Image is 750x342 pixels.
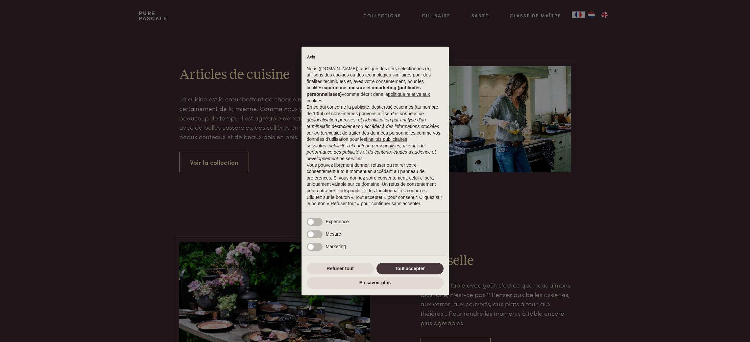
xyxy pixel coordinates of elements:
span: Expérience [326,219,349,224]
button: En savoir plus [307,277,444,289]
button: Tout accepter [376,263,444,275]
p: Nous ([DOMAIN_NAME]) ainsi que des tiers sélectionnés (5) utilisons des cookies ou des technologi... [307,66,444,104]
p: Cliquez sur le bouton « Tout accepter » pour consentir. Cliquez sur le bouton « Refuser tout » po... [307,194,444,207]
button: finalités publicitaires [366,136,407,143]
span: Marketing [326,244,346,249]
em: publicités et contenu personnalisés, mesure de performance des publicités et du contenu, études d... [307,143,436,161]
span: Mesure [326,231,341,237]
em: des données de géolocalisation précises, et l’identification par analyse d’un terminal [307,111,426,129]
em: stocker et/ou accéder à des informations stockées sur un terminal [307,124,439,136]
button: tiers [379,104,388,111]
p: Vous pouvez librement donner, refuser ou retirer votre consentement à tout moment en accédant au ... [307,162,444,194]
p: En ce qui concerne la publicité, des sélectionnés (au nombre de 1054) et nous-mêmes pouvons utili... [307,104,444,162]
h2: Avis [307,54,444,60]
button: Refuser tout [307,263,374,275]
strong: expérience, mesure et «marketing (publicités personnalisées)» [307,85,421,97]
